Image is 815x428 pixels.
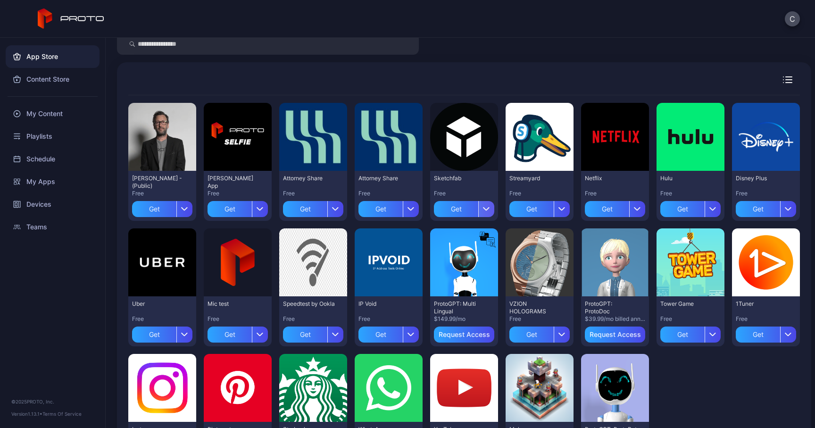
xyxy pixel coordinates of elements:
a: App Store [6,45,100,68]
a: Teams [6,216,100,238]
a: Devices [6,193,100,216]
span: Version 1.13.1 • [11,411,42,417]
div: Free [358,190,419,197]
div: Free [736,190,796,197]
a: Schedule [6,148,100,170]
button: Get [208,197,268,217]
div: Free [132,190,192,197]
button: Get [585,197,645,217]
div: Free [208,315,268,323]
div: Free [585,190,645,197]
div: Request Access [439,331,490,338]
button: Request Access [434,327,494,343]
button: Get [434,197,494,217]
a: Terms Of Service [42,411,82,417]
div: Free [283,190,343,197]
div: Get [434,201,478,217]
div: Get [660,327,705,343]
div: ProtoGPT: ProtoDoc [585,300,637,315]
div: David Selfie App [208,175,259,190]
button: Get [132,197,192,217]
div: Sketchfab [434,175,486,182]
button: Get [358,197,419,217]
div: Streamyard [509,175,561,182]
div: Get [208,201,252,217]
div: Request Access [590,331,641,338]
div: Get [660,201,705,217]
div: ProtoGPT: Multi Lingual [434,300,486,315]
div: Free [283,315,343,323]
button: Get [283,323,343,343]
div: Get [358,201,403,217]
div: 1Tuner [736,300,788,308]
div: Free [736,315,796,323]
a: My Content [6,102,100,125]
div: Get [585,201,629,217]
div: Attorney Share [358,175,410,182]
div: Free [132,315,192,323]
div: Netflix [585,175,637,182]
div: Speedtest by Ookla [283,300,335,308]
div: © 2025 PROTO, Inc. [11,398,94,405]
div: Mic test [208,300,259,308]
button: Get [736,197,796,217]
div: $149.99/mo [434,315,494,323]
button: Get [660,323,721,343]
a: Playlists [6,125,100,148]
button: C [785,11,800,26]
div: Get [509,201,554,217]
button: Get [509,323,570,343]
div: Get [283,327,327,343]
div: Get [736,327,780,343]
button: Get [208,323,268,343]
div: VZION HOLOGRAMS [509,300,561,315]
div: Free [509,190,570,197]
div: Uber [132,300,184,308]
div: $39.99/mo billed annually [585,315,645,323]
div: Free [660,190,721,197]
div: Free [509,315,570,323]
div: Get [283,201,327,217]
div: Get [208,327,252,343]
div: Get [132,201,176,217]
a: Content Store [6,68,100,91]
div: Attorney Share [283,175,335,182]
button: Get [283,197,343,217]
div: Tower Game [660,300,712,308]
div: Get [358,327,403,343]
div: Hulu [660,175,712,182]
button: Get [660,197,721,217]
button: Get [509,197,570,217]
div: Free [358,315,419,323]
button: Get [736,323,796,343]
div: Get [736,201,780,217]
div: Free [660,315,721,323]
button: Request Access [585,327,645,343]
div: Get [132,327,176,343]
div: Free [434,190,494,197]
button: Get [132,323,192,343]
div: Free [208,190,268,197]
div: David N Persona - (Public) [132,175,184,190]
div: Disney Plus [736,175,788,182]
div: IP Void [358,300,410,308]
button: Get [358,323,419,343]
a: My Apps [6,170,100,193]
div: Get [509,327,554,343]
